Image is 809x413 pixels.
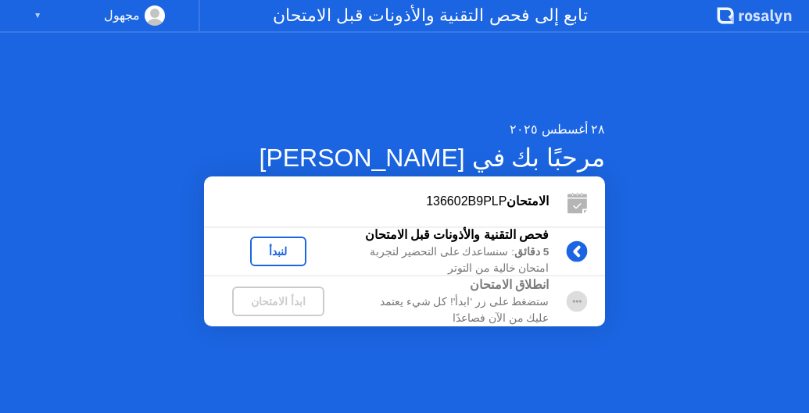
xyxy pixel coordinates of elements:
div: مرحبًا بك في [PERSON_NAME] [204,139,606,176]
b: الامتحان [507,194,549,208]
b: 5 دقائق [514,246,549,258]
div: مجهول [104,5,140,26]
button: لنبدأ [250,237,306,266]
button: ابدأ الامتحان [232,287,324,316]
div: ستضغط على زر 'ابدأ'! كل شيء يعتمد عليك من الآن فصاعدًا [353,294,549,326]
div: ▼ [34,5,41,26]
div: : سنساعدك على التحضير لتجربة امتحان خالية من التوتر [353,244,549,276]
div: 136602B9PLP [204,192,549,211]
b: انطلاق الامتحان [470,278,549,291]
b: فحص التقنية والأذونات قبل الامتحان [365,228,549,241]
div: ٢٨ أغسطس ٢٠٢٥ [204,120,606,139]
div: ابدأ الامتحان [238,295,318,308]
div: لنبدأ [256,245,300,258]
